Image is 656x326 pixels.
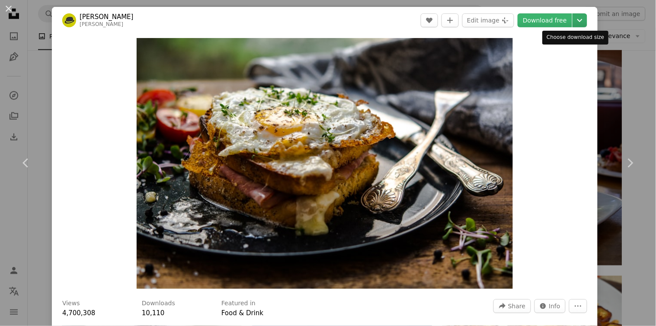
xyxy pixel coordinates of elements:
[62,13,76,27] img: Go to Jonathan Pielmayer's profile
[221,299,256,308] h3: Featured in
[549,300,561,313] span: Info
[534,299,566,313] button: Stats about this image
[518,13,572,27] a: Download free
[142,299,175,308] h3: Downloads
[569,299,587,313] button: More Actions
[462,13,514,27] button: Edit image
[80,21,123,27] a: [PERSON_NAME]
[221,309,263,317] a: Food & Drink
[604,121,656,205] a: Next
[493,299,531,313] button: Share this image
[573,13,587,27] button: Choose download size
[421,13,438,27] button: Like
[542,31,608,45] div: Choose download size
[442,13,459,27] button: Add to Collection
[62,309,95,317] span: 4,700,308
[137,38,513,289] button: Zoom in on this image
[508,300,525,313] span: Share
[142,309,165,317] span: 10,110
[80,13,134,21] a: [PERSON_NAME]
[62,299,80,308] h3: Views
[137,38,513,289] img: sunny side-up egg and bread on plate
